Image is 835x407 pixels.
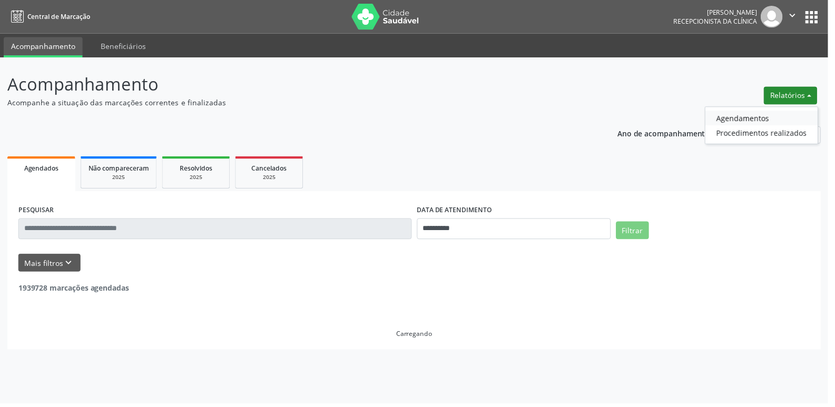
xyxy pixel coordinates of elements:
button: Mais filtroskeyboard_arrow_down [18,256,81,274]
p: Acompanhamento [7,72,582,98]
span: Resolvidos [181,165,214,174]
ul: Relatórios [711,107,825,145]
button: Filtrar [621,223,654,241]
strong: 1939728 marcações agendadas [18,285,130,295]
i:  [793,9,805,21]
label: DATA DE ATENDIMENTO [420,204,496,220]
a: Acompanhamento [4,37,83,58]
div: 2025 [89,175,150,183]
button: apps [809,8,828,26]
a: Central de Marcação [7,8,91,25]
div: [PERSON_NAME] [679,8,763,17]
span: Não compareceram [89,165,150,174]
div: Carregando [399,332,436,341]
img: img [767,6,789,28]
a: Procedimentos realizados [711,126,824,141]
span: Cancelados [254,165,289,174]
span: Recepcionista da clínica [679,17,763,26]
button: Relatórios [770,87,824,105]
div: 2025 [245,175,298,183]
label: PESQUISAR [18,204,54,220]
span: Agendados [24,165,59,174]
button:  [789,6,809,28]
i: keyboard_arrow_down [64,259,75,271]
span: Central de Marcação [27,12,91,21]
p: Acompanhe a situação das marcações correntes e finalizadas [7,98,582,109]
p: Ano de acompanhamento [623,127,716,141]
a: Agendamentos [711,112,824,126]
a: Beneficiários [94,37,154,56]
div: 2025 [171,175,224,183]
